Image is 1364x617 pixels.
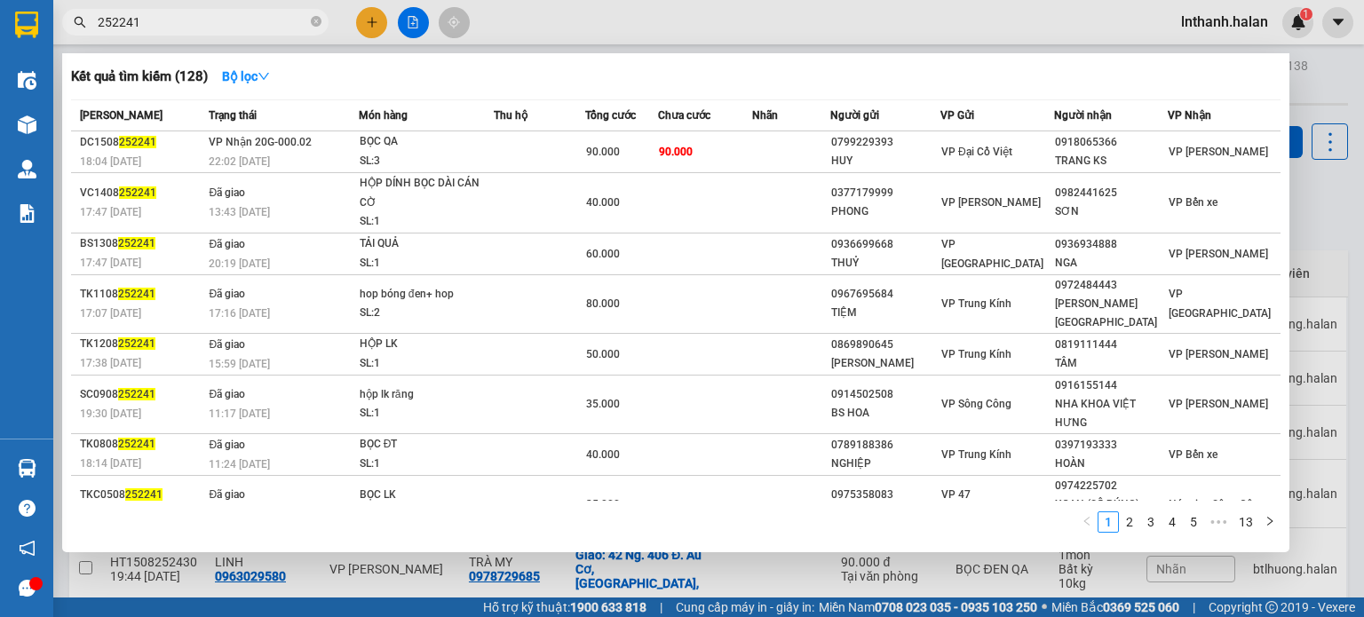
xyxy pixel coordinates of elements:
div: XOAN (SỐ ĐÚNG) AUTO NGSC [1055,495,1167,533]
span: VP Nhận [1168,109,1211,122]
span: VP Trung Kính [941,297,1011,310]
div: 0789188386 [831,436,940,455]
span: Đã giao [209,186,245,199]
span: 17:16 [DATE] [209,307,270,320]
div: NGA [1055,254,1167,273]
div: THUỶ [831,254,940,273]
div: BỌC QA [360,132,493,152]
li: Previous Page [1076,511,1098,533]
span: VP [PERSON_NAME] [941,196,1041,209]
div: HOÀN [1055,455,1167,473]
li: Next Page [1259,511,1281,533]
div: 0982441625 [1055,184,1167,202]
div: 0914502508 [831,385,940,404]
span: 18:14 [DATE] [80,457,141,470]
a: 13 [1233,512,1258,532]
span: VP [GEOGRAPHIC_DATA] [941,238,1043,270]
span: 40.000 [586,196,620,209]
span: 252241 [118,388,155,400]
span: 252241 [118,288,155,300]
span: VP Trung Kính [941,448,1011,461]
div: 0975358083 [831,486,940,504]
span: 22:02 [DATE] [209,155,270,168]
span: Đã giao [209,288,245,300]
div: TÂM [1055,354,1167,373]
div: BS HOA [831,404,940,423]
span: 11:24 [DATE] [209,458,270,471]
div: 0377179999 [831,184,940,202]
li: 1 [1098,511,1119,533]
span: 50.000 [586,348,620,360]
div: HỘP DÍNH BỌC DÀI CÁN CỜ [360,174,493,212]
span: VP Bến xe [1169,448,1217,461]
img: warehouse-icon [18,160,36,178]
span: VP Sông Công [941,398,1011,410]
span: 11:17 [DATE] [209,407,270,420]
div: 0869890645 [831,336,940,354]
a: 2 [1120,512,1139,532]
div: SC0908 [80,385,203,404]
div: SL: 1 [360,212,493,232]
div: SL: 1 [360,254,493,273]
div: DC1508 [80,133,203,152]
input: Tìm tên, số ĐT hoặc mã đơn [98,12,307,32]
span: 35.000 [586,398,620,410]
strong: Bộ lọc [222,69,270,83]
a: 5 [1184,512,1203,532]
span: search [74,16,86,28]
div: TK1208 [80,335,203,353]
span: 40.000 [586,448,620,461]
span: 15:59 [DATE] [209,358,270,370]
span: left [1082,516,1092,526]
span: VP [PERSON_NAME] [1169,146,1268,158]
span: VP [PERSON_NAME] [1169,398,1268,410]
button: right [1259,511,1281,533]
span: 13:43 [DATE] [209,206,270,218]
div: BỌC ĐT [360,435,493,455]
img: warehouse-icon [18,71,36,90]
li: 2 [1119,511,1140,533]
div: hop bóng đen+ hop [360,285,493,305]
div: PHONG [831,202,940,221]
span: VP [PERSON_NAME] [1169,248,1268,260]
span: Món hàng [359,109,408,122]
span: VP [GEOGRAPHIC_DATA] [1169,288,1271,320]
div: 0936699668 [831,235,940,254]
div: SƠN [1055,202,1167,221]
div: 0799229393 [831,133,940,152]
span: VP [PERSON_NAME] [1169,348,1268,360]
span: 252241 [118,438,155,450]
div: NGHIỆP [831,455,940,473]
div: 0916155144 [1055,376,1167,395]
div: TK0808 [80,435,203,454]
div: BỌC LK [360,486,493,505]
span: 60.000 [586,248,620,260]
span: 18:04 [DATE] [80,155,141,168]
a: 1 [1098,512,1118,532]
span: 19:30 [DATE] [80,407,141,420]
span: down [258,70,270,83]
span: [PERSON_NAME] [80,109,163,122]
span: VP Bến xe [1169,196,1217,209]
span: Tổng cước [585,109,636,122]
li: 5 [1183,511,1204,533]
span: 90.000 [586,146,620,158]
div: 0936934888 [1055,235,1167,254]
span: VP Gửi [940,109,974,122]
span: 17:07 [DATE] [80,307,141,320]
span: VP 47 [PERSON_NAME] [941,488,1024,520]
span: 17:47 [DATE] [80,257,141,269]
div: 0397193333 [1055,436,1167,455]
span: Chưa cước [658,109,710,122]
span: message [19,580,36,597]
li: 4 [1162,511,1183,533]
span: close-circle [311,16,321,27]
span: Đã giao [209,338,245,351]
span: 252241 [125,488,163,501]
span: ••• [1204,511,1233,533]
span: 80.000 [586,297,620,310]
span: 90.000 [659,146,693,158]
div: [PERSON_NAME] [831,354,940,373]
h3: Kết quả tìm kiếm ( 128 ) [71,67,208,86]
div: TKC0508 [80,486,203,504]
